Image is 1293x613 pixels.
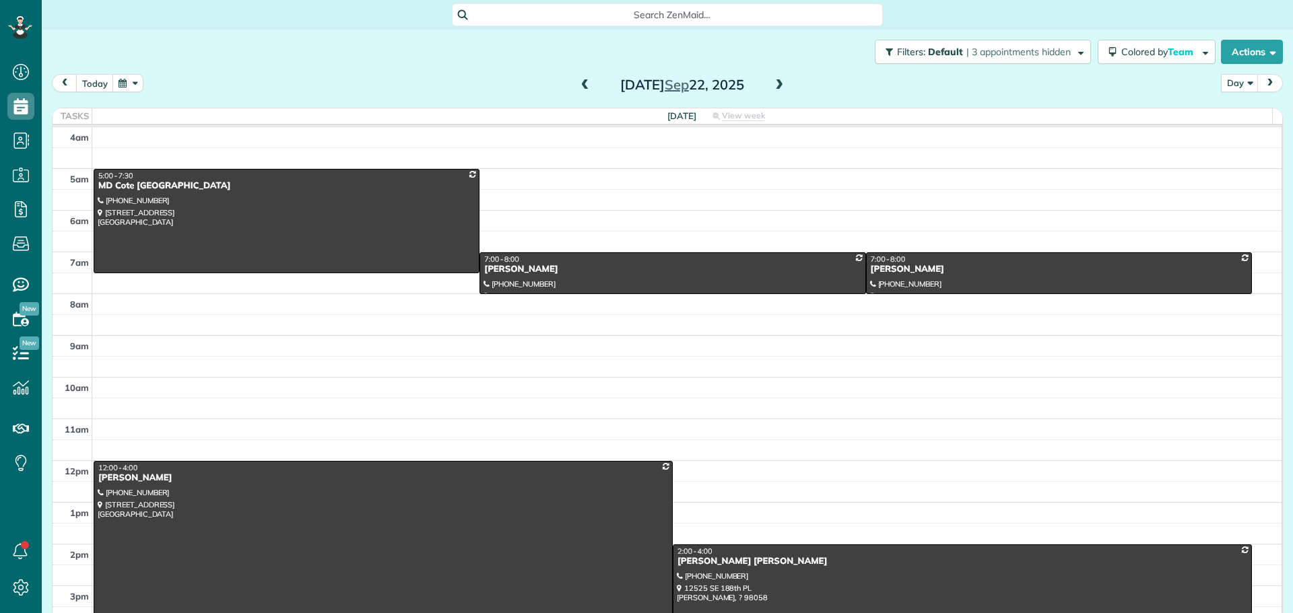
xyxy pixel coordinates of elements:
[70,215,89,226] span: 6am
[70,174,89,184] span: 5am
[870,264,1248,275] div: [PERSON_NAME]
[875,40,1091,64] button: Filters: Default | 3 appointments hidden
[65,424,89,435] span: 11am
[70,132,89,143] span: 4am
[70,549,89,560] span: 2pm
[897,46,925,58] span: Filters:
[1121,46,1198,58] span: Colored by
[76,74,114,92] button: today
[70,299,89,310] span: 8am
[484,264,861,275] div: [PERSON_NAME]
[722,110,765,121] span: View week
[53,108,92,124] th: Tasks
[20,302,39,316] span: New
[966,46,1071,58] span: | 3 appointments hidden
[871,254,906,264] span: 7:00 - 8:00
[1098,40,1216,64] button: Colored byTeam
[484,254,519,264] span: 7:00 - 8:00
[70,507,89,518] span: 1pm
[65,382,89,393] span: 10am
[1168,46,1195,58] span: Team
[1221,74,1259,92] button: Day
[98,171,133,180] span: 5:00 - 7:30
[677,556,1248,567] div: [PERSON_NAME] [PERSON_NAME]
[1221,40,1283,64] button: Actions
[98,180,475,192] div: MD Cote [GEOGRAPHIC_DATA]
[98,472,669,484] div: [PERSON_NAME]
[667,110,696,121] span: [DATE]
[98,463,137,472] span: 12:00 - 4:00
[70,257,89,268] span: 7am
[65,466,89,476] span: 12pm
[52,74,77,92] button: prev
[70,591,89,602] span: 3pm
[70,340,89,351] span: 9am
[1257,74,1283,92] button: next
[868,40,1091,64] a: Filters: Default | 3 appointments hidden
[665,76,689,93] span: Sep
[928,46,964,58] span: Default
[677,546,712,556] span: 2:00 - 4:00
[598,77,766,92] h2: [DATE] 22, 2025
[20,336,39,350] span: New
